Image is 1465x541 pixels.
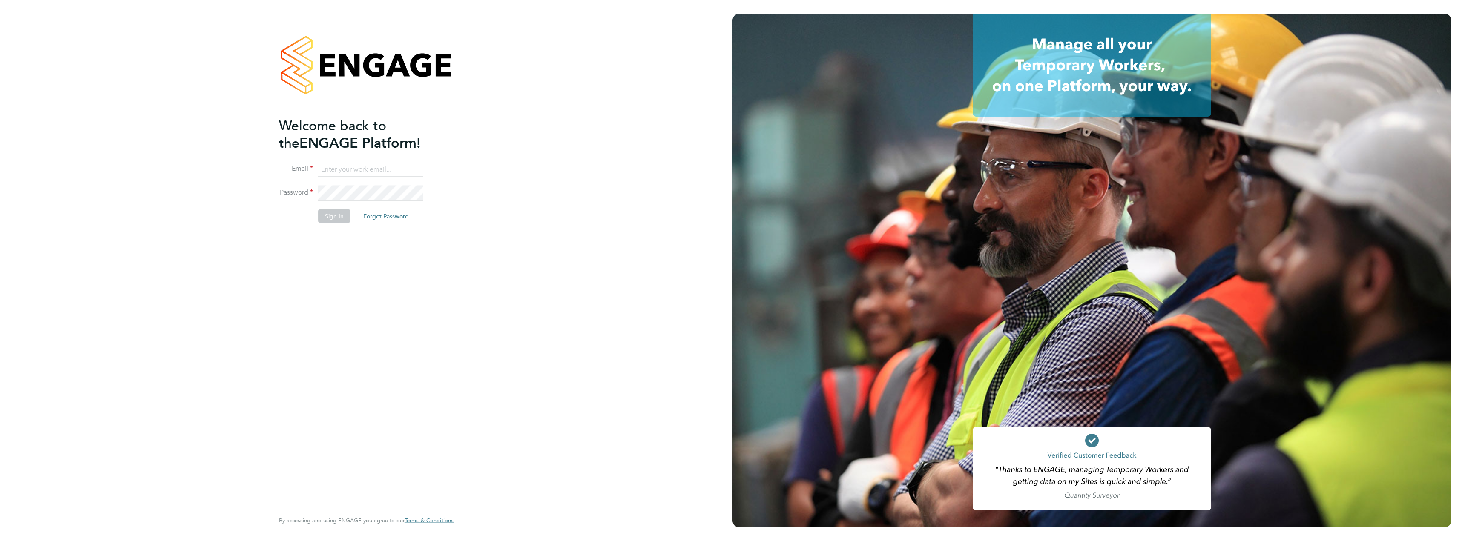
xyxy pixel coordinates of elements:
[279,117,386,151] span: Welcome back to the
[318,162,423,177] input: Enter your work email...
[279,164,313,173] label: Email
[279,188,313,197] label: Password
[356,209,416,223] button: Forgot Password
[405,517,454,524] span: Terms & Conditions
[405,517,454,524] a: Terms & Conditions
[318,209,350,223] button: Sign In
[279,117,445,152] h2: ENGAGE Platform!
[279,517,454,524] span: By accessing and using ENGAGE you agree to our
